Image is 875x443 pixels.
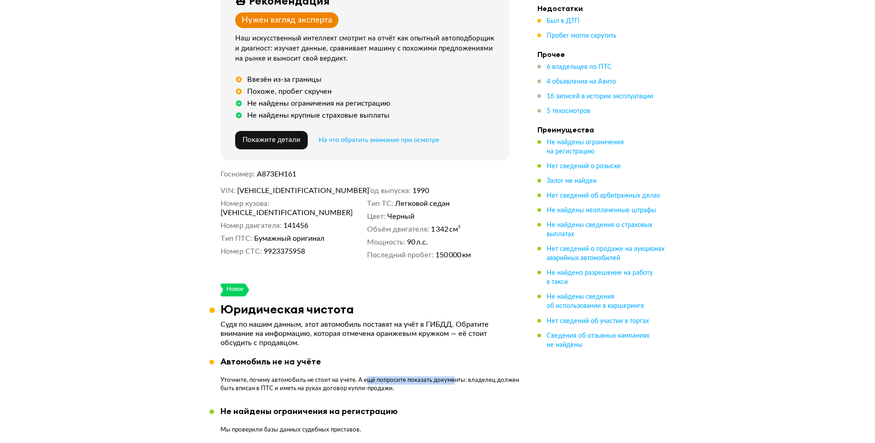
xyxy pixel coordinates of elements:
span: Не найдены ограничения на регистрацию [547,139,624,155]
dt: Номер СТС [220,247,262,256]
div: Не найдены крупные страховые выплаты [247,111,390,120]
dt: Госномер [220,170,255,179]
h4: Преимущества [537,125,666,134]
p: Мы проверили базы данных судебных приставов. [220,426,398,434]
span: А873ЕН161 [257,170,296,178]
div: Не найдены ограничения на регистрацию [247,99,390,108]
span: Залог не найден [547,178,597,184]
span: Нет сведений о розыске [547,163,621,170]
span: 1 342 см³ [431,225,461,234]
dt: Цвет [367,212,385,221]
dt: Тип ПТС [220,234,252,243]
p: Уточните, почему автомобиль не стоит на учёте. А ещё попросите показать документы: владелец долже... [220,376,521,393]
div: Не найдены ограничения на регистрацию [220,406,398,416]
span: Легковой седан [395,199,450,208]
span: [VEHICLE_IDENTIFICATION_NUMBER] [237,186,343,195]
span: Нет сведений об арбитражных делах [547,193,660,199]
span: Не найдены неоплаченные штрафы [547,207,656,214]
span: На что обратить внимание при осмотре [319,137,439,143]
span: 5 техосмотров [547,108,590,114]
span: Сведения об отзывных кампаниях не найдены [547,332,649,348]
span: Пробег могли скрутить [547,33,616,39]
span: Был в ДТП [547,18,580,24]
dt: VIN [220,186,235,195]
dt: Номер двигателя [220,221,282,230]
span: Нет сведений о продаже на аукционах аварийных автомобилей [547,246,665,261]
span: Не найдены сведения о страховых выплатах [547,222,652,238]
h3: Юридическая чистота [220,302,354,316]
span: 6 владельцев по ПТС [547,64,612,70]
span: Покажите детали [243,136,300,143]
div: Новое [226,284,244,296]
dt: Год выпуска [367,186,411,195]
dt: Номер кузова [220,199,269,208]
span: Черный [387,212,414,221]
span: Не найдены сведения об использовании в каршеринге [547,294,644,309]
span: 9923375958 [264,247,305,256]
span: 4 объявления на Авито [547,79,616,85]
span: Не найдено разрешение на работу в такси [547,270,653,285]
dt: Тип ТС [367,199,393,208]
span: 1990 [412,186,429,195]
div: Наш искусственный интеллект смотрит на отчёт как опытный автоподборщик и диагност: изучает данные... [235,34,499,64]
div: Ввезён из-за границы [247,75,322,84]
span: Нет сведений об участии в торгах [547,318,649,324]
h4: Недостатки [537,4,666,13]
dt: Объём двигателя [367,225,429,234]
span: [VEHICLE_IDENTIFICATION_NUMBER] [220,208,326,217]
span: Бумажный оригинал [254,234,324,243]
dt: Последний пробег [367,250,434,260]
div: Похоже, пробег скручен [247,87,332,96]
span: 150 000 км [435,250,471,260]
div: Нужен взгляд эксперта [242,15,332,25]
button: Покажите детали [235,131,308,149]
span: 90 л.с. [407,238,428,247]
span: 141456 [283,221,308,230]
span: 16 записей в истории эксплуатации [547,93,653,100]
div: Автомобиль не на учёте [220,357,521,367]
h4: Прочее [537,50,666,59]
p: Судя по нашим данным, этот автомобиль поставят на учёт в ГИБДД. Обратите внимание на информацию, ... [220,320,510,347]
dt: Мощность [367,238,405,247]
